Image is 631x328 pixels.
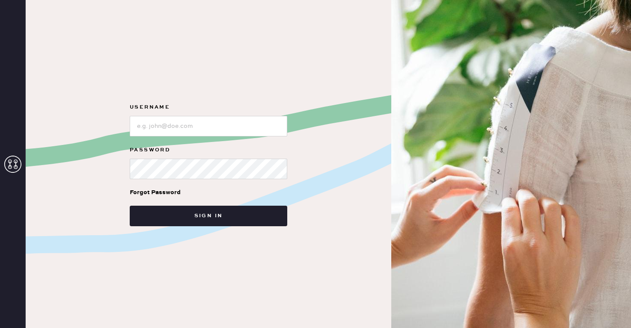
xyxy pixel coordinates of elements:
[130,116,287,136] input: e.g. john@doe.com
[130,188,181,197] div: Forgot Password
[130,179,181,206] a: Forgot Password
[130,102,287,112] label: Username
[130,145,287,155] label: Password
[130,206,287,226] button: Sign in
